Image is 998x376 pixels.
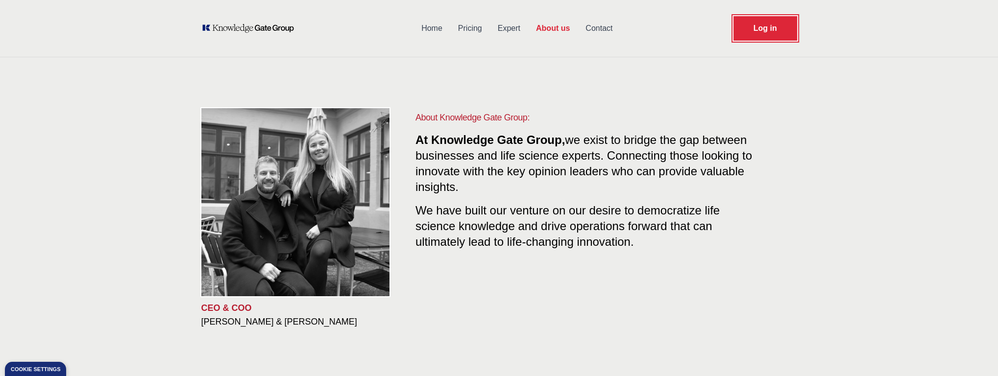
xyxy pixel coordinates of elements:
[490,16,528,41] a: Expert
[201,316,400,328] h3: [PERSON_NAME] & [PERSON_NAME]
[949,329,998,376] div: Widget chat
[201,23,301,33] a: KOL Knowledge Platform: Talk to Key External Experts (KEE)
[201,302,400,314] p: CEO & COO
[415,111,758,124] h1: About Knowledge Gate Group:
[414,16,450,41] a: Home
[201,108,389,296] img: KOL management, KEE, Therapy area experts
[11,367,60,372] div: Cookie settings
[415,133,752,193] span: we exist to bridge the gap between businesses and life science experts. Connecting those looking ...
[528,16,578,41] a: About us
[949,329,998,376] iframe: Chat Widget
[415,200,720,248] span: We have built our venture on our desire to democratize life science knowledge and drive operation...
[733,16,797,41] a: Request Demo
[450,16,490,41] a: Pricing
[415,133,565,146] span: At Knowledge Gate Group,
[578,16,620,41] a: Contact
